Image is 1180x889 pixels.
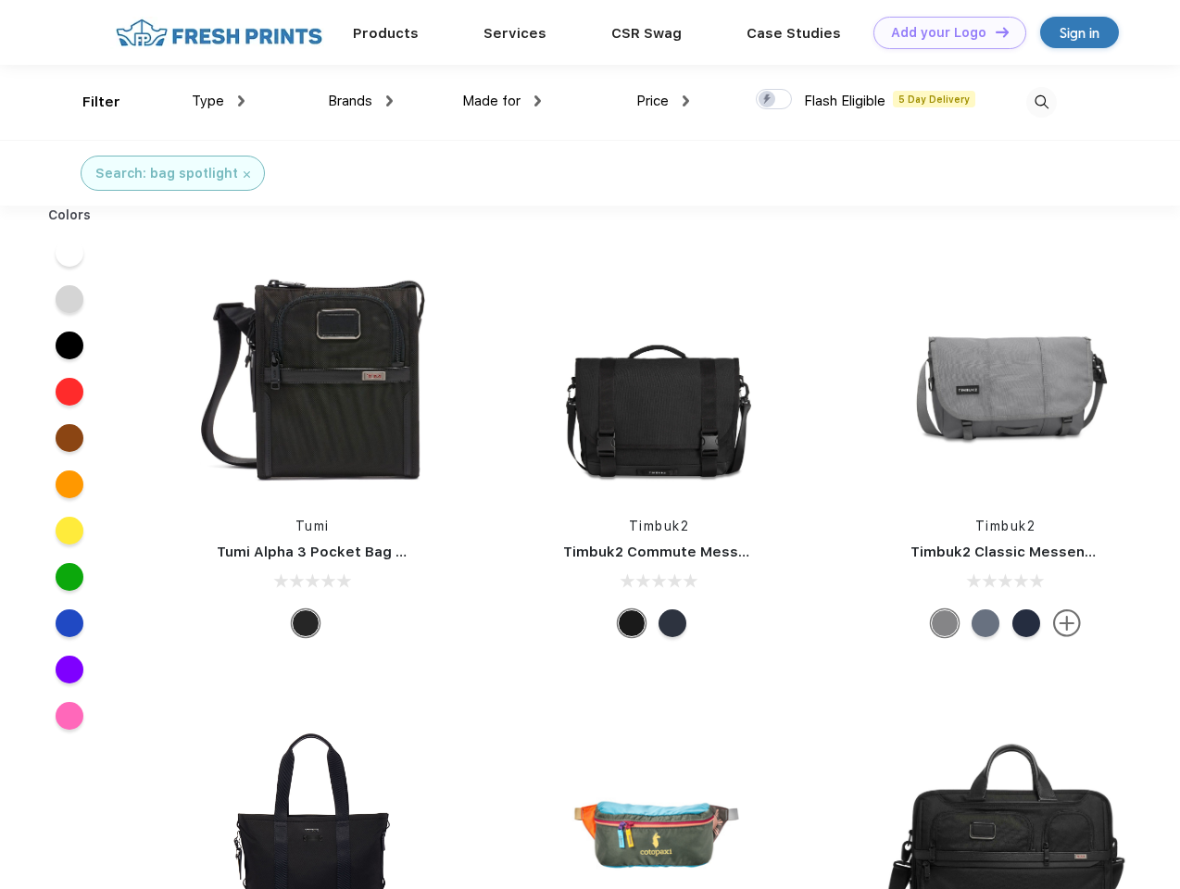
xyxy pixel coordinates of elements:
img: func=resize&h=266 [189,252,435,498]
span: Made for [462,93,521,109]
a: Timbuk2 [975,519,1036,533]
div: Eco Nautical [659,609,686,637]
div: Search: bag spotlight [95,164,238,183]
a: Timbuk2 Commute Messenger Bag [563,544,811,560]
img: filter_cancel.svg [244,171,250,178]
span: Flash Eligible [804,93,885,109]
img: dropdown.png [238,95,245,106]
img: func=resize&h=266 [535,252,782,498]
div: Filter [82,92,120,113]
a: Timbuk2 [629,519,690,533]
img: func=resize&h=266 [883,252,1129,498]
img: dropdown.png [386,95,393,106]
a: Tumi [295,519,330,533]
span: Type [192,93,224,109]
div: Sign in [1060,22,1099,44]
div: Eco Nautical [1012,609,1040,637]
div: Add your Logo [891,25,986,41]
div: Black [292,609,320,637]
img: dropdown.png [683,95,689,106]
div: Eco Black [618,609,646,637]
a: Sign in [1040,17,1119,48]
img: fo%20logo%202.webp [110,17,328,49]
img: more.svg [1053,609,1081,637]
div: Eco Lightbeam [972,609,999,637]
span: Price [636,93,669,109]
span: Brands [328,93,372,109]
a: Timbuk2 Classic Messenger Bag [910,544,1140,560]
img: desktop_search.svg [1026,87,1057,118]
img: DT [996,27,1009,37]
div: Colors [34,206,106,225]
img: dropdown.png [534,95,541,106]
a: Tumi Alpha 3 Pocket Bag Small [217,544,433,560]
div: Eco Gunmetal [931,609,959,637]
span: 5 Day Delivery [893,91,975,107]
a: Products [353,25,419,42]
